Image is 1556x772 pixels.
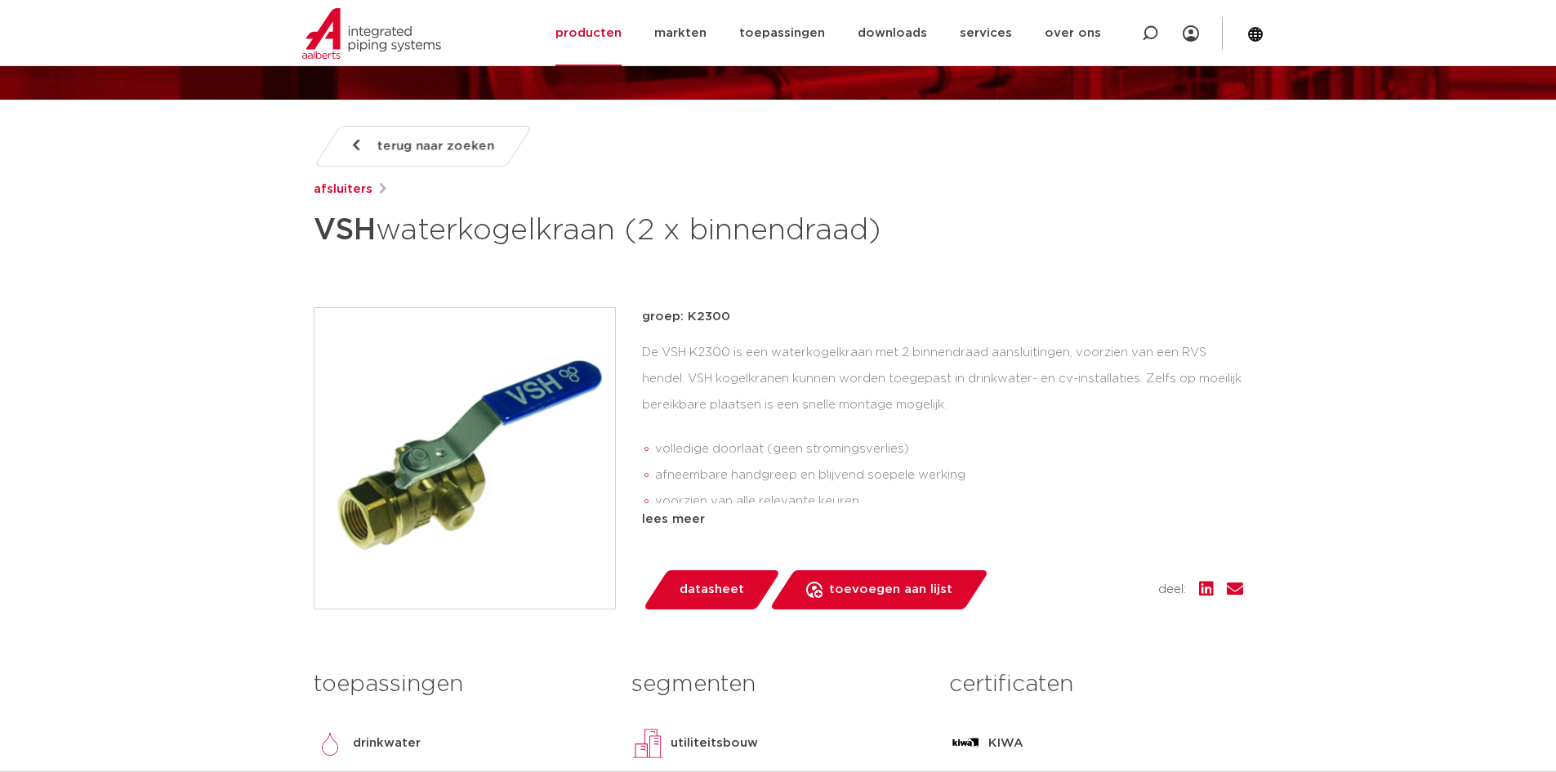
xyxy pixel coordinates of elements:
[642,570,781,609] a: datasheet
[642,510,1243,529] div: lees meer
[949,668,1242,701] h3: certificaten
[377,133,494,159] span: terug naar zoeken
[314,727,346,760] img: drinkwater
[313,126,532,167] a: terug naar zoeken
[314,180,372,199] a: afsluiters
[655,489,1243,515] li: voorzien van alle relevante keuren
[655,436,1243,462] li: volledige doorlaat (geen stromingsverlies)
[642,307,1243,327] p: groep: K2300
[631,668,925,701] h3: segmenten
[671,734,758,753] p: utiliteitsbouw
[655,462,1243,489] li: afneembare handgreep en blijvend soepele werking
[314,206,927,255] h1: waterkogelkraan (2 x binnendraad)
[680,577,744,603] span: datasheet
[314,668,607,701] h3: toepassingen
[829,577,952,603] span: toevoegen aan lijst
[1158,580,1186,600] span: deel:
[631,727,664,760] img: utiliteitsbouw
[642,340,1243,503] div: De VSH K2300 is een waterkogelkraan met 2 binnendraad aansluitingen, voorzien van een RVS hendel....
[988,734,1023,753] p: KIWA
[314,308,615,609] img: Product Image for VSH waterkogelkraan (2 x binnendraad)
[353,734,421,753] p: drinkwater
[949,727,982,760] img: KIWA
[314,216,376,245] strong: VSH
